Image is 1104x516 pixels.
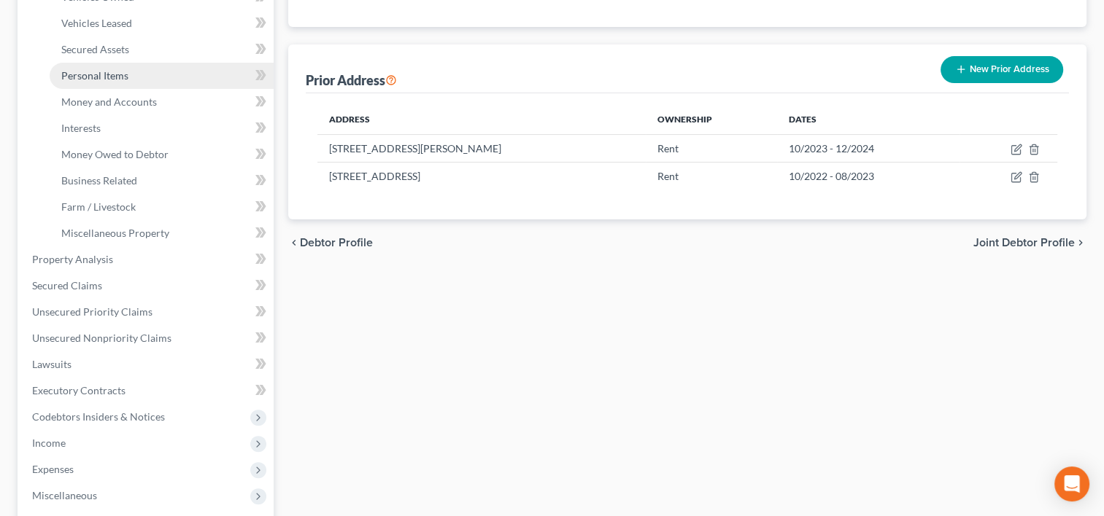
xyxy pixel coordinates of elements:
a: Executory Contracts [20,378,274,404]
a: Unsecured Priority Claims [20,299,274,325]
td: Rent [646,163,777,190]
button: Joint Debtor Profile chevron_right [973,237,1086,249]
td: 10/2022 - 08/2023 [777,163,960,190]
a: Farm / Livestock [50,194,274,220]
span: Property Analysis [32,253,113,265]
span: Miscellaneous [32,489,97,501]
span: Secured Claims [32,279,102,292]
a: Secured Claims [20,273,274,299]
span: Miscellaneous Property [61,227,169,239]
a: Interests [50,115,274,141]
span: Money and Accounts [61,95,157,108]
td: 10/2023 - 12/2024 [777,134,960,162]
button: chevron_left Debtor Profile [288,237,373,249]
span: Business Related [61,174,137,187]
a: Lawsuits [20,351,274,378]
td: [STREET_ADDRESS][PERSON_NAME] [317,134,646,162]
a: Business Related [50,168,274,194]
td: [STREET_ADDRESS] [317,163,646,190]
a: Miscellaneous Property [50,220,274,246]
span: Secured Assets [61,43,129,55]
span: Codebtors Insiders & Notices [32,410,165,423]
span: Expenses [32,463,74,475]
th: Address [317,105,646,134]
a: Unsecured Nonpriority Claims [20,325,274,351]
span: Interests [61,122,101,134]
span: Farm / Livestock [61,200,136,213]
span: Joint Debtor Profile [973,237,1075,249]
td: Rent [646,134,777,162]
span: Debtor Profile [300,237,373,249]
span: Vehicles Leased [61,17,132,29]
a: Money Owed to Debtor [50,141,274,168]
div: Open Intercom Messenger [1054,466,1089,501]
span: Unsecured Nonpriority Claims [32,332,171,344]
span: Unsecured Priority Claims [32,305,153,318]
div: Prior Address [306,71,397,89]
th: Ownership [646,105,777,134]
span: Executory Contracts [32,384,126,396]
a: Money and Accounts [50,89,274,115]
span: Income [32,437,66,449]
i: chevron_right [1075,237,1086,249]
span: Lawsuits [32,358,72,370]
i: chevron_left [288,237,300,249]
a: Personal Items [50,63,274,89]
a: Vehicles Leased [50,10,274,36]
span: Money Owed to Debtor [61,148,169,160]
span: Personal Items [61,69,128,82]
th: Dates [777,105,960,134]
a: Secured Assets [50,36,274,63]
a: Property Analysis [20,246,274,273]
button: New Prior Address [941,56,1063,83]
